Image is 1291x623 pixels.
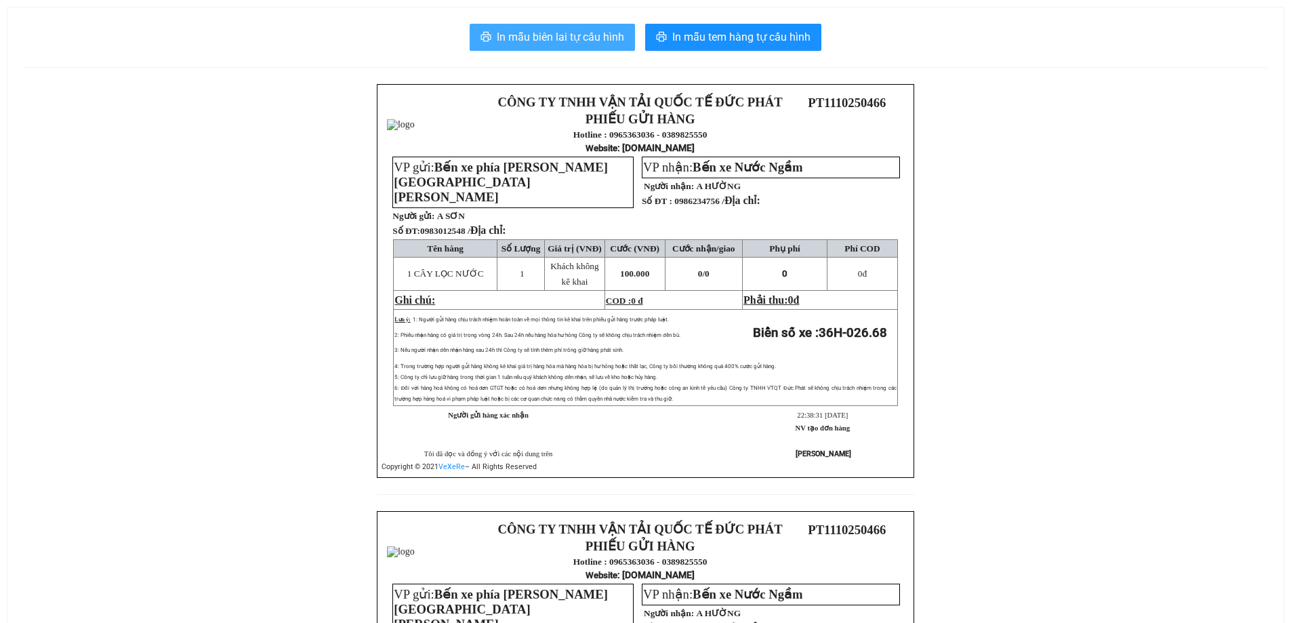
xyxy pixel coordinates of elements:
[573,557,708,567] strong: Hotline : 0965363036 - 0389825550
[480,31,491,44] span: printer
[394,160,608,204] span: VP gửi:
[606,296,643,306] span: COD :
[394,385,897,402] span: 6: Đối với hàng hoá không có hoá đơn GTGT hoặc có hoá đơn nhưng không hợp lệ (do quản lý thị trườ...
[693,587,803,601] span: Bến xe Nước Ngầm
[394,317,410,323] span: Lưu ý:
[382,462,537,471] span: Copyright © 2021 – All Rights Reserved
[548,243,602,254] span: Giá trị (VNĐ)
[427,243,464,254] span: Tên hàng
[788,294,794,306] span: 0
[827,113,867,153] img: qr-code
[696,608,741,618] span: A HƯỜNG
[470,224,506,236] span: Địa chỉ:
[705,268,710,279] span: 0
[808,523,886,537] span: PT1110250466
[620,268,649,279] span: 100.000
[819,325,887,340] span: 36H-026.68
[392,211,434,221] strong: Người gửi:
[644,608,694,618] strong: Người nhận:
[796,449,851,458] strong: [PERSON_NAME]
[413,317,669,323] span: 1: Người gửi hàng chịu trách nhiệm hoàn toàn về mọi thông tin kê khai trên phiếu gửi hàng trước p...
[698,268,710,279] span: 0/
[586,143,617,153] span: Website
[394,294,435,306] span: Ghi chú:
[586,112,695,126] strong: PHIẾU GỬI HÀNG
[858,268,863,279] span: 0
[394,160,608,204] span: Bến xe phía [PERSON_NAME][GEOGRAPHIC_DATA][PERSON_NAME]
[645,24,821,51] button: printerIn mẫu tem hàng tự cấu hình
[769,243,800,254] span: Phụ phí
[394,363,776,369] span: 4: Trong trường hợp người gửi hàng không kê khai giá trị hàng hóa mà hàng hóa bị hư hỏng hoặc thấ...
[724,195,760,206] span: Địa chỉ:
[794,294,800,306] span: đ
[586,569,695,580] strong: : [DOMAIN_NAME]
[498,95,783,109] strong: CÔNG TY TNHH VẬN TẢI QUỐC TẾ ĐỨC PHÁT
[644,181,694,191] strong: Người nhận:
[498,522,783,536] strong: CÔNG TY TNHH VẬN TẢI QUỐC TẾ ĐỨC PHÁT
[827,540,867,580] img: qr-code
[387,546,415,557] img: logo
[420,226,506,236] span: 0983012548 /
[437,211,465,221] span: A SƠN
[394,374,657,380] span: 5: Công ty chỉ lưu giữ hàng trong thời gian 1 tuần nếu quý khách không đến nhận, sẽ lưu về kho ho...
[844,243,880,254] span: Phí COD
[586,570,617,580] span: Website
[550,261,598,287] span: Khách không kê khai
[796,424,850,432] strong: NV tạo đơn hàng
[672,243,735,254] span: Cước nhận/giao
[520,268,525,279] span: 1
[448,411,529,419] strong: Người gửi hàng xác nhận
[858,268,867,279] span: đ
[631,296,642,306] span: 0 đ
[643,587,803,601] span: VP nhận:
[470,24,635,51] button: printerIn mẫu biên lai tự cấu hình
[586,539,695,553] strong: PHIẾU GỬI HÀNG
[674,196,760,206] span: 0986234756 /
[753,325,887,340] strong: Biển số xe :
[656,31,667,44] span: printer
[424,450,553,458] span: Tôi đã đọc và đồng ý với các nội dung trên
[501,243,541,254] span: Số Lượng
[643,160,803,174] span: VP nhận:
[610,243,659,254] span: Cước (VNĐ)
[497,28,624,45] span: In mẫu biên lai tự cấu hình
[696,181,741,191] span: A HƯỜNG
[743,294,799,306] span: Phải thu:
[586,142,695,153] strong: : [DOMAIN_NAME]
[782,268,787,279] span: 0
[394,332,680,338] span: 2: Phiếu nhận hàng có giá trị trong vòng 24h. Sau 24h nếu hàng hóa hư hỏng Công ty sẽ không chịu ...
[693,160,803,174] span: Bến xe Nước Ngầm
[573,129,708,140] strong: Hotline : 0965363036 - 0389825550
[387,119,415,130] img: logo
[672,28,811,45] span: In mẫu tem hàng tự cấu hình
[808,96,886,110] span: PT1110250466
[797,411,848,419] span: 22:38:31 [DATE]
[407,268,484,279] span: 1 CÂY LỌC NƯỚC
[394,347,623,353] span: 3: Nếu người nhận đến nhận hàng sau 24h thì Công ty sẽ tính thêm phí trông giữ hàng phát sinh.
[392,226,506,236] strong: Số ĐT:
[642,196,672,206] strong: Số ĐT :
[438,462,465,471] a: VeXeRe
